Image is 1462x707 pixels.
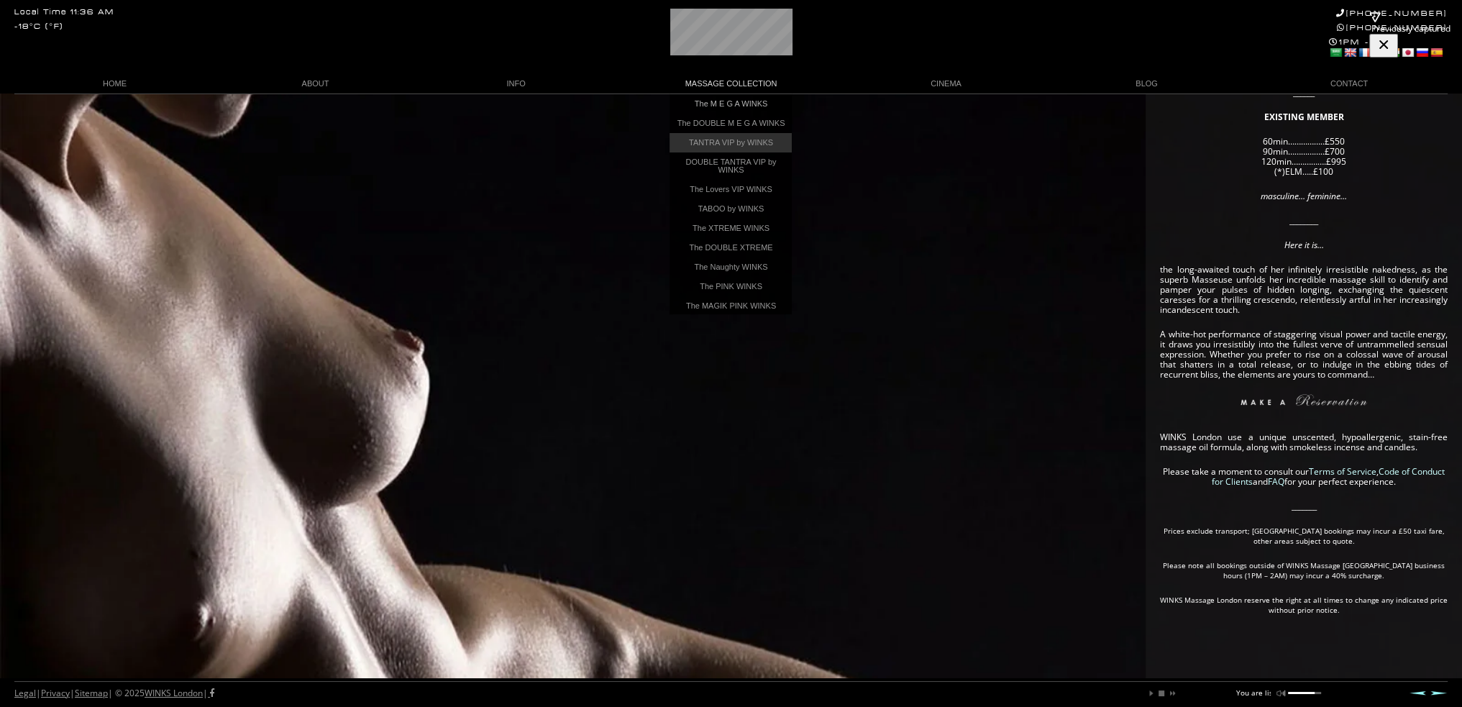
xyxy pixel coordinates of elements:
[1198,394,1410,416] img: make_a_reservation
[1343,47,1356,58] a: English
[1160,137,1448,147] p: 60min……………..£550
[1046,74,1247,93] a: BLOG
[1157,689,1166,698] a: stop
[215,74,416,93] a: ABOUT
[670,219,792,238] a: The XTREME WINKS
[670,238,792,257] a: The DOUBLE XTREME
[670,94,792,114] a: The M E G A WINKS
[1409,690,1426,695] a: Prev
[14,687,36,699] a: Legal
[14,74,215,93] a: HOME
[670,296,792,316] a: The MAGIK PINK WINKS
[1329,37,1448,60] div: 1PM - 2AM
[14,682,214,705] div: | | | © 2025 |
[1236,689,1437,696] p: You are listening to WINKS Mix Vol. 2 ..... SOOTHING SOUL
[1212,465,1445,488] a: Code of Conduct for Clients
[1430,47,1443,58] a: Spanish
[1372,47,1385,58] a: German
[1160,167,1448,177] p: (*)ELM…..£100
[846,74,1046,93] a: CINEMA
[1276,689,1285,698] a: mute
[1160,467,1448,487] p: Please take a moment to consult our , and for your perfect experience.
[1264,111,1344,123] strong: EXISTING MEMBER
[1247,74,1448,93] a: CONTACT
[1337,23,1448,32] a: [PHONE_NUMBER]
[670,133,792,152] a: TANTRA VIP by WINKS
[1358,47,1371,58] a: French
[1160,147,1448,157] p: 90min……………..£700
[1284,239,1324,251] em: Here it is…
[670,180,792,199] a: The Lovers VIP WINKS
[1164,526,1445,546] span: Prices exclude transport; [GEOGRAPHIC_DATA] bookings may incur a £50 taxi fare, other areas subje...
[616,74,846,93] a: MASSAGE COLLECTION
[1160,329,1448,380] p: A white-hot performance of staggering visual power and tactile energy, it draws you irresistibly ...
[14,23,63,31] div: -18°C (°F)
[1160,265,1448,315] p: the long-awaited touch of her infinitely irresistible nakedness, as the superb Masseuse unfolds h...
[670,114,792,133] a: The DOUBLE M E G A WINKS
[75,687,108,699] a: Sitemap
[1268,475,1284,488] a: FAQ
[1401,47,1414,58] a: Japanese
[1160,216,1448,226] p: ________
[670,152,792,180] a: DOUBLE TANTRA VIP by WINKS
[1160,432,1448,452] p: WINKS London use a unique unscented, hypoallergenic, stain-free massage oil formula, along with s...
[670,199,792,219] a: TABOO by WINKS
[1336,9,1448,18] a: [PHONE_NUMBER]
[670,257,792,277] a: The Naughty WINKS
[1167,689,1176,698] a: next
[1386,47,1399,58] a: Hindi
[1163,560,1445,580] span: Please note all bookings outside of WINKS Massage [GEOGRAPHIC_DATA] business hours (1PM – 2AM) ma...
[145,687,203,699] a: WINKS London
[1329,47,1342,58] a: Arabic
[1160,157,1448,167] p: 120min…………….£995
[1147,689,1156,698] a: play
[416,74,616,93] a: INFO
[14,9,114,17] div: Local Time 11:36 AM
[670,277,792,296] a: The PINK WINKS
[1415,47,1428,58] a: Russian
[1261,190,1347,202] em: masculine… feminine…
[41,687,70,699] a: Privacy
[1160,88,1448,98] p: ______
[1430,690,1448,695] a: Next
[1160,501,1448,511] p: _______
[1160,595,1448,615] span: WINKS Massage London reserve the right at all times to change any indicated price without prior n...
[1309,465,1376,478] a: Terms of Service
